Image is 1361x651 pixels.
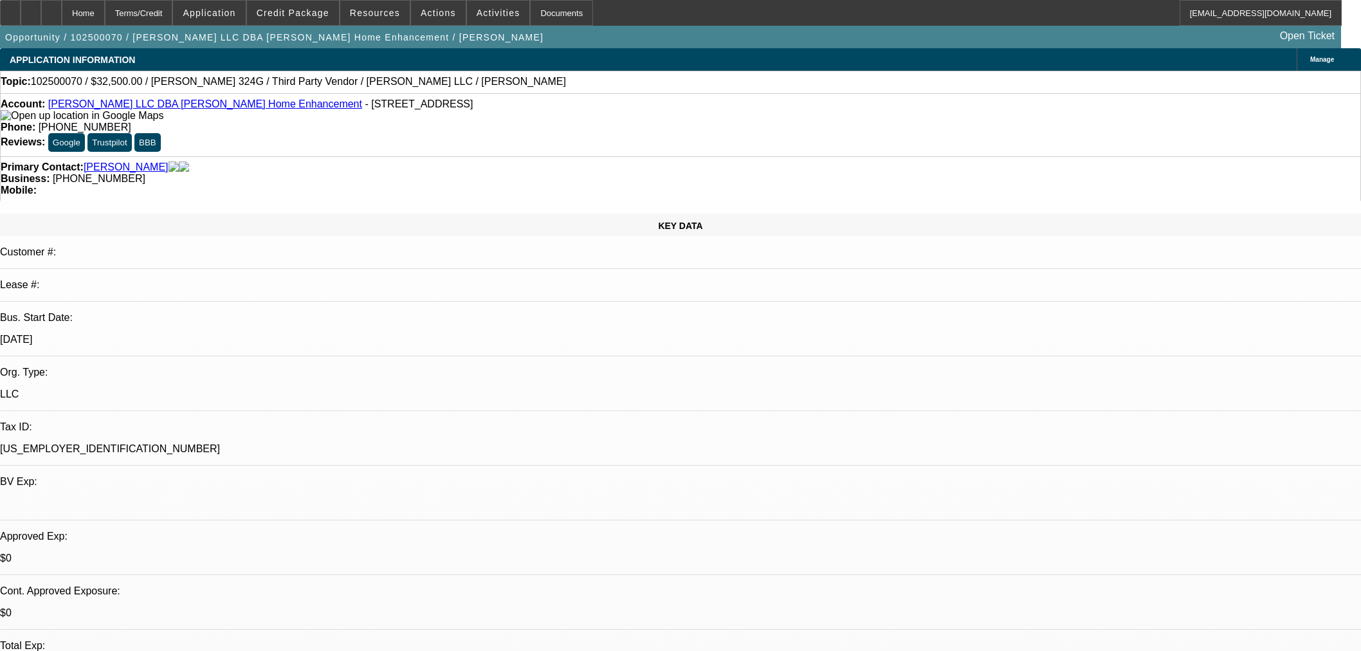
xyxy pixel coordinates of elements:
img: Open up location in Google Maps [1,110,163,122]
strong: Account: [1,98,45,109]
a: Open Ticket [1275,25,1340,47]
strong: Primary Contact: [1,161,84,173]
img: linkedin-icon.png [179,161,189,173]
button: Application [173,1,245,25]
span: [PHONE_NUMBER] [39,122,131,133]
button: Trustpilot [87,133,131,152]
strong: Reviews: [1,136,45,147]
span: Credit Package [257,8,329,18]
strong: Topic: [1,76,31,87]
button: Google [48,133,85,152]
span: Resources [350,8,400,18]
span: Manage [1310,56,1334,63]
strong: Business: [1,173,50,184]
span: Activities [477,8,520,18]
button: Resources [340,1,410,25]
a: [PERSON_NAME] LLC DBA [PERSON_NAME] Home Enhancement [48,98,362,109]
button: BBB [134,133,161,152]
span: Opportunity / 102500070 / [PERSON_NAME] LLC DBA [PERSON_NAME] Home Enhancement / [PERSON_NAME] [5,32,543,42]
strong: Phone: [1,122,35,133]
button: Actions [411,1,466,25]
strong: Mobile: [1,185,37,196]
a: [PERSON_NAME] [84,161,169,173]
span: 102500070 / $32,500.00 / [PERSON_NAME] 324G / Third Party Vendor / [PERSON_NAME] LLC / [PERSON_NAME] [31,76,566,87]
span: APPLICATION INFORMATION [10,55,135,65]
button: Credit Package [247,1,339,25]
button: Activities [467,1,530,25]
img: facebook-icon.png [169,161,179,173]
span: Actions [421,8,456,18]
a: View Google Maps [1,110,163,121]
span: [PHONE_NUMBER] [53,173,145,184]
span: KEY DATA [658,221,702,231]
span: Application [183,8,235,18]
span: - [STREET_ADDRESS] [365,98,473,109]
